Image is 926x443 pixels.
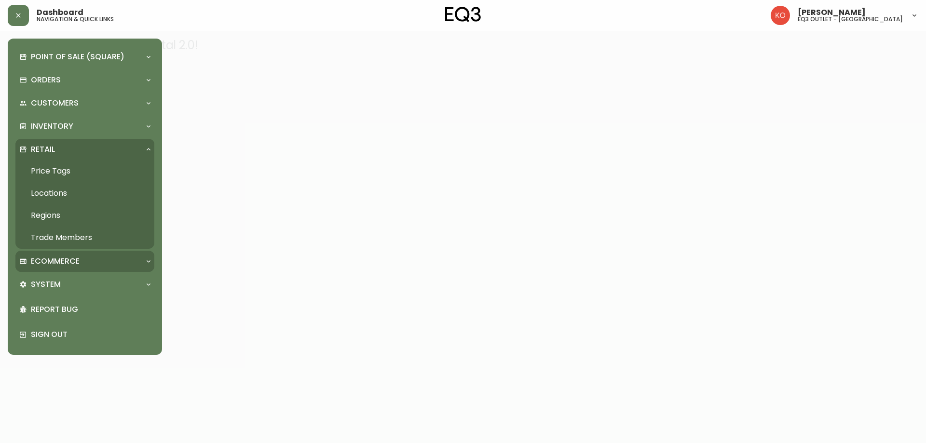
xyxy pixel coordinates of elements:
p: Sign Out [31,329,150,340]
p: Report Bug [31,304,150,315]
div: Customers [15,93,154,114]
a: Trade Members [15,227,154,249]
h5: navigation & quick links [37,16,114,22]
div: Orders [15,69,154,91]
a: Regions [15,204,154,227]
p: System [31,279,61,290]
p: Customers [31,98,79,108]
div: Point of Sale (Square) [15,46,154,67]
div: Ecommerce [15,251,154,272]
span: Dashboard [37,9,83,16]
a: Price Tags [15,160,154,182]
img: logo [445,7,481,22]
span: [PERSON_NAME] [798,9,866,16]
img: 9beb5e5239b23ed26e0d832b1b8f6f2a [771,6,790,25]
div: Sign Out [15,322,154,347]
div: Report Bug [15,297,154,322]
p: Retail [31,144,55,155]
h5: eq3 outlet - [GEOGRAPHIC_DATA] [798,16,903,22]
p: Orders [31,75,61,85]
a: Locations [15,182,154,204]
div: System [15,274,154,295]
p: Ecommerce [31,256,80,267]
div: Retail [15,139,154,160]
p: Point of Sale (Square) [31,52,124,62]
p: Inventory [31,121,73,132]
div: Inventory [15,116,154,137]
